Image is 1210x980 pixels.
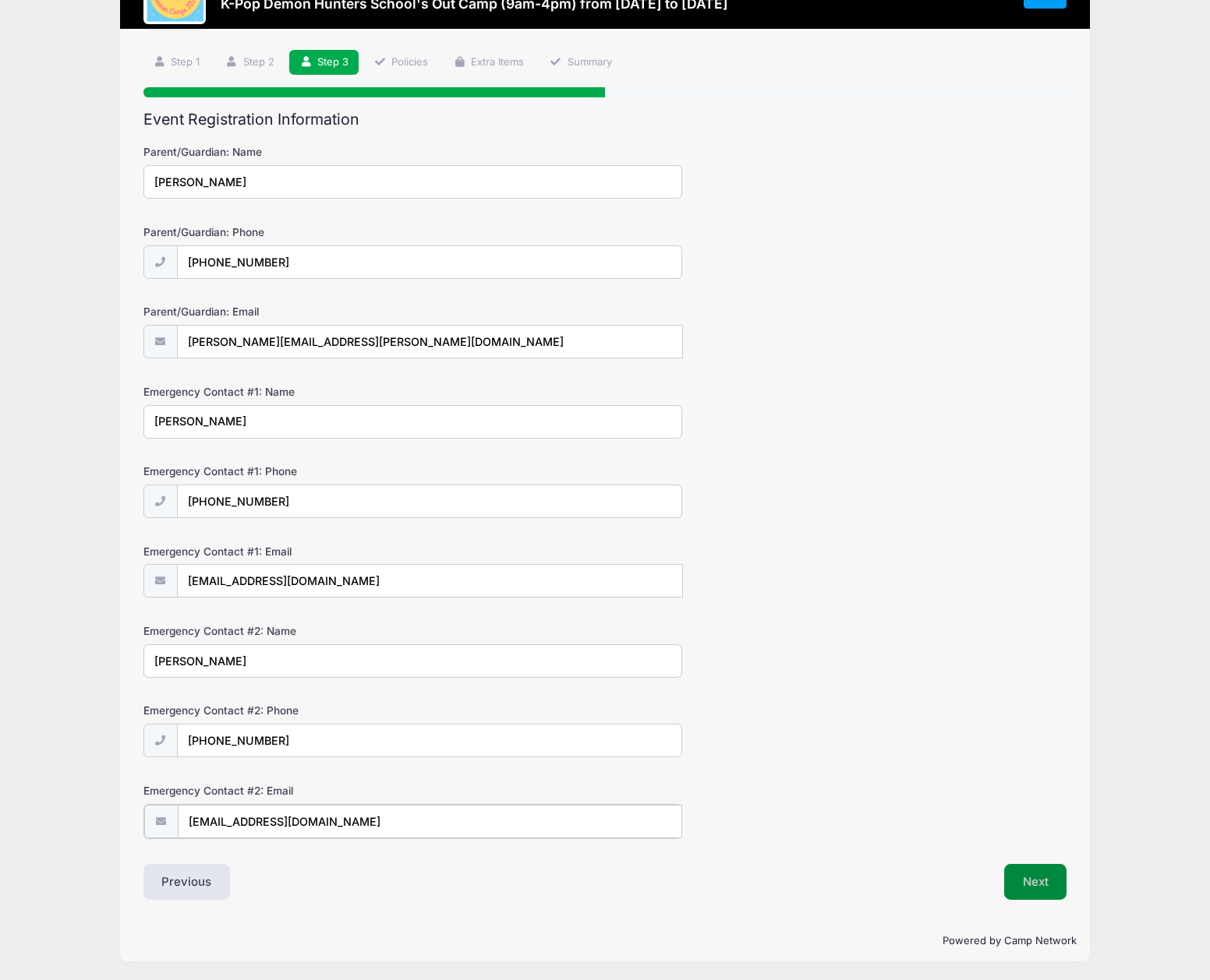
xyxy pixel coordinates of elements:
[177,564,683,598] input: email@email.com
[540,50,622,76] a: Summary
[289,50,359,76] a: Step 3
[1004,864,1067,900] button: Next
[143,703,451,718] label: Emergency Contact #2: Phone
[143,224,451,240] label: Parent/Guardian: Phone
[363,50,438,76] a: Policies
[143,623,451,639] label: Emergency Contact #2: Name
[143,111,1067,129] h2: Event Registration Information
[177,485,682,518] input: (xxx) xxx-xxxx
[215,50,285,76] a: Step 2
[143,783,451,798] label: Emergency Contact #2: Email
[444,50,535,76] a: Extra Items
[143,144,451,160] label: Parent/Guardian: Name
[143,544,451,559] label: Emergency Contact #1: Email
[143,864,231,900] button: Previous
[143,50,211,76] a: Step 1
[178,805,682,838] input: email@email.com
[133,933,1077,949] p: Powered by Camp Network
[143,304,451,319] label: Parent/Guardian: Email
[177,325,683,358] input: email@email.com
[143,464,451,479] label: Emergency Contact #1: Phone
[143,384,451,400] label: Emergency Contact #1: Name
[177,724,682,757] input: (xxx) xxx-xxxx
[177,245,682,279] input: (xxx) xxx-xxxx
